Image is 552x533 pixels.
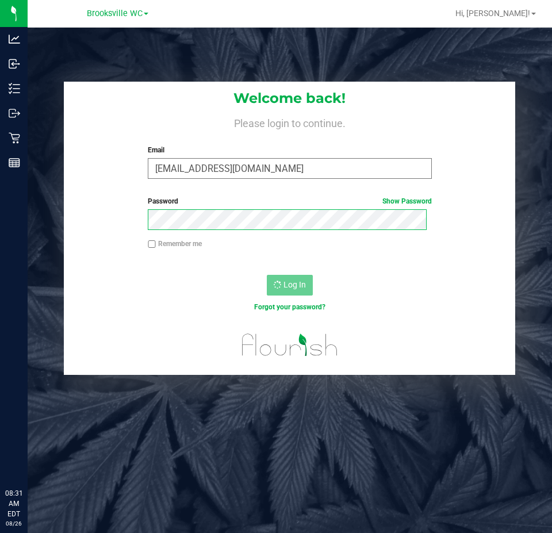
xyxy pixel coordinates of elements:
[254,303,325,311] a: Forgot your password?
[9,33,20,45] inline-svg: Analytics
[267,275,313,296] button: Log In
[148,145,431,155] label: Email
[9,58,20,70] inline-svg: Inbound
[9,157,20,168] inline-svg: Reports
[64,115,515,129] h4: Please login to continue.
[148,197,178,205] span: Password
[5,519,22,528] p: 08/26
[87,9,143,18] span: Brooksville WC
[148,240,156,248] input: Remember me
[283,280,306,289] span: Log In
[9,108,20,119] inline-svg: Outbound
[64,91,515,106] h1: Welcome back!
[5,488,22,519] p: 08:31 AM EDT
[455,9,530,18] span: Hi, [PERSON_NAME]!
[9,83,20,94] inline-svg: Inventory
[233,324,346,366] img: flourish_logo.svg
[9,132,20,144] inline-svg: Retail
[148,239,202,249] label: Remember me
[382,197,432,205] a: Show Password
